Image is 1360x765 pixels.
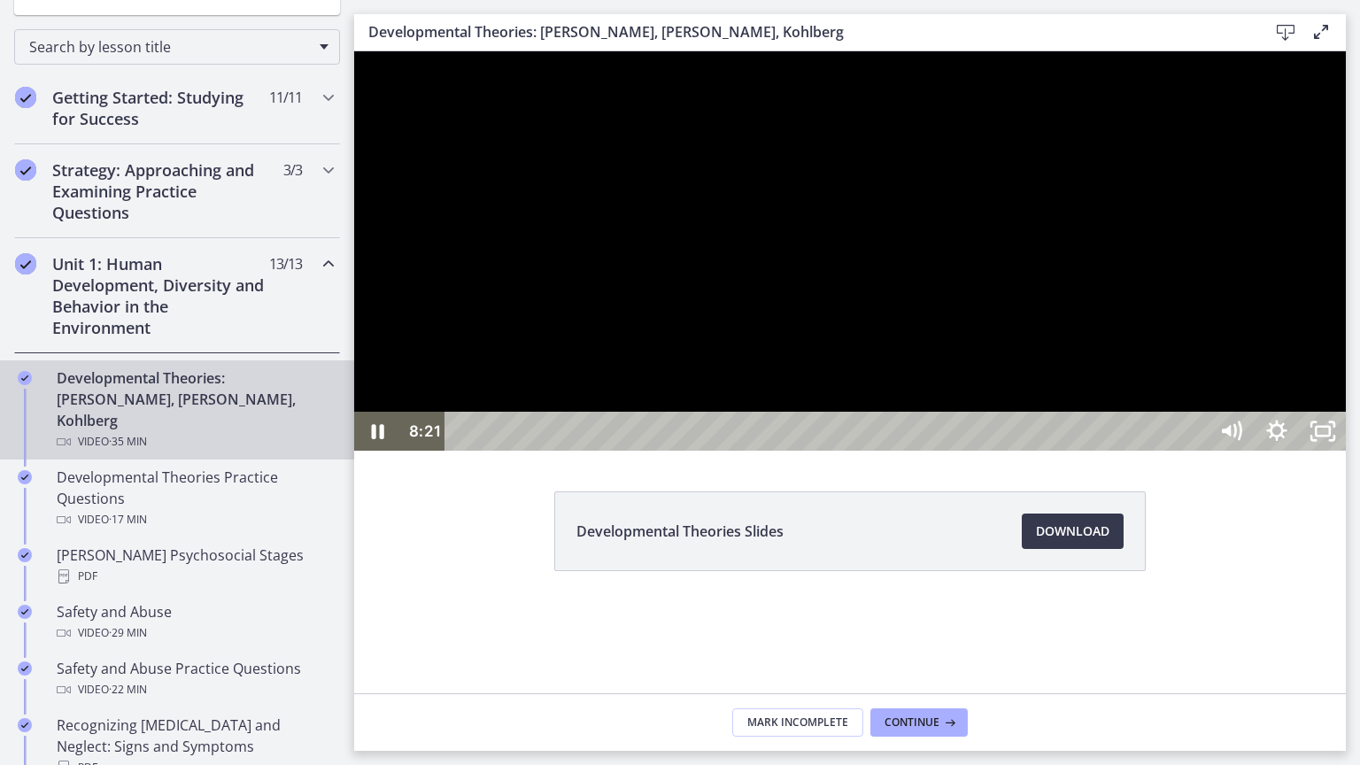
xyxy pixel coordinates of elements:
div: PDF [57,566,333,587]
i: Completed [15,159,36,181]
button: Unfullscreen [946,360,992,399]
span: · 17 min [109,509,147,530]
button: Mute [854,360,900,399]
div: Developmental Theories: [PERSON_NAME], [PERSON_NAME], Kohlberg [57,367,333,452]
i: Completed [18,470,32,484]
h2: Getting Started: Studying for Success [52,87,268,129]
span: Search by lesson title [29,37,311,57]
div: Video [57,509,333,530]
div: Video [57,431,333,452]
button: Mark Incomplete [732,708,863,737]
i: Completed [18,371,32,385]
a: Download [1022,514,1124,549]
i: Completed [15,87,36,108]
span: · 22 min [109,679,147,700]
div: Developmental Theories Practice Questions [57,467,333,530]
span: Developmental Theories Slides [576,521,784,542]
div: Safety and Abuse Practice Questions [57,658,333,700]
span: Download [1036,521,1109,542]
span: Continue [885,715,939,730]
iframe: Video Lesson [354,51,1346,451]
div: Video [57,679,333,700]
span: 11 / 11 [269,87,302,108]
i: Completed [18,605,32,619]
div: [PERSON_NAME] Psychosocial Stages [57,545,333,587]
i: Completed [15,253,36,274]
i: Completed [18,718,32,732]
h2: Strategy: Approaching and Examining Practice Questions [52,159,268,223]
i: Completed [18,661,32,676]
span: 3 / 3 [283,159,302,181]
div: Video [57,622,333,644]
div: Search by lesson title [14,29,340,65]
button: Continue [870,708,968,737]
div: Safety and Abuse [57,601,333,644]
h3: Developmental Theories: [PERSON_NAME], [PERSON_NAME], Kohlberg [368,21,1240,42]
button: Show settings menu [900,360,946,399]
span: · 29 min [109,622,147,644]
span: 13 / 13 [269,253,302,274]
h2: Unit 1: Human Development, Diversity and Behavior in the Environment [52,253,268,338]
span: Mark Incomplete [747,715,848,730]
span: · 35 min [109,431,147,452]
i: Completed [18,548,32,562]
